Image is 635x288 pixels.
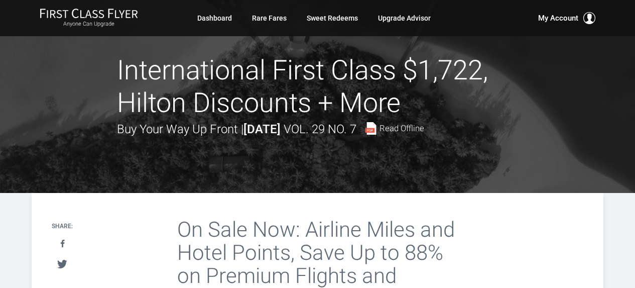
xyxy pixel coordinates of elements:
a: Read Offline [364,122,424,135]
span: My Account [538,12,578,24]
img: First Class Flyer [40,8,138,19]
a: Upgrade Advisor [378,9,431,27]
img: pdf-file.svg [364,122,377,135]
a: First Class FlyerAnyone Can Upgrade [40,8,138,28]
div: Buy Your Way Up Front | [117,120,424,139]
span: Read Offline [379,124,424,133]
button: My Account [538,12,595,24]
span: Vol. 29 No. 7 [284,122,356,136]
h4: Share: [52,223,73,230]
a: Share [52,235,73,253]
strong: [DATE] [243,122,281,136]
a: Sweet Redeems [307,9,358,27]
small: Anyone Can Upgrade [40,21,138,28]
a: Rare Fares [252,9,287,27]
a: Tweet [52,255,73,273]
h1: International First Class $1,722, Hilton Discounts + More [117,54,519,120]
a: Dashboard [197,9,232,27]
